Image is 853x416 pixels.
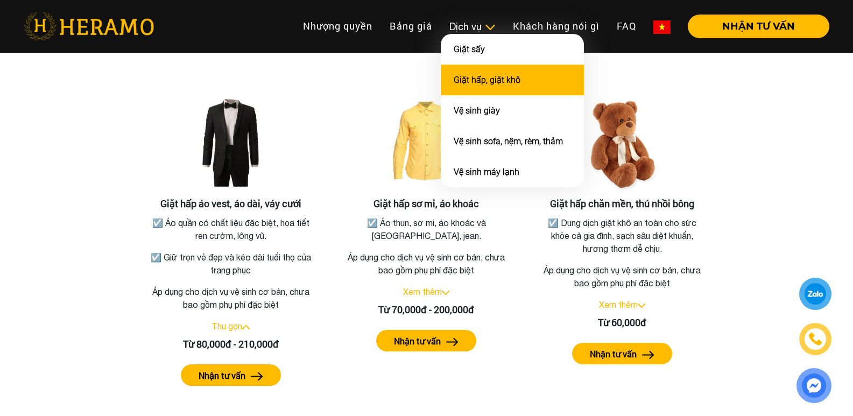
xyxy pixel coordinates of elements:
h3: Giặt hấp chăn mền, thú nhồi bông [537,198,708,210]
img: heramo-logo.png [24,12,154,40]
a: Vệ sinh giày [454,105,500,116]
label: Nhận tư vấn [199,369,245,382]
a: Nhận tư vấn arrow [341,330,512,351]
p: ☑️ Giữ trọn vẻ đẹp và kéo dài tuổi thọ của trang phục [147,251,314,277]
p: Áp dụng cho dịch vụ vệ sinh cơ bản, chưa bao gồm phụ phí đặc biệt [537,264,708,290]
a: Giặt sấy [454,44,485,54]
a: Giặt hấp, giặt khô [454,75,520,85]
a: Thu gọn [212,321,242,331]
a: Nhượng quyền [294,15,381,38]
img: arrow [642,351,654,359]
a: Vệ sinh sofa, nệm, rèm, thảm [454,136,563,146]
img: arrow_down.svg [442,291,449,295]
button: Nhận tư vấn [572,343,672,364]
div: Từ 80,000đ - 210,000đ [145,337,316,351]
img: arrow_up.svg [242,325,250,329]
label: Nhận tư vấn [590,348,637,361]
img: Giặt hấp sơ mi, áo khoác [372,90,480,198]
img: phone-icon [808,332,822,346]
button: Nhận tư vấn [376,330,476,351]
h3: Giặt hấp áo vest, áo dài, váy cưới [145,198,316,210]
h3: Giặt hấp sơ mi, áo khoác [341,198,512,210]
a: phone-icon [801,325,830,354]
img: arrow [251,372,263,380]
a: Bảng giá [381,15,441,38]
a: FAQ [608,15,645,38]
a: Xem thêm [403,287,442,297]
a: Khách hàng nói gì [504,15,608,38]
button: Nhận tư vấn [181,364,281,386]
img: Giặt hấp áo vest, áo dài, váy cưới [177,90,285,198]
label: Nhận tư vấn [394,335,441,348]
p: Áp dụng cho dịch vụ vệ sinh cơ bản, chưa bao gồm phụ phí đặc biệt [145,285,316,311]
img: arrow [446,338,459,346]
div: Từ 60,000đ [537,315,708,330]
img: vn-flag.png [653,20,671,34]
div: Từ 70,000đ - 200,000đ [341,302,512,317]
a: Nhận tư vấn arrow [145,364,316,386]
a: NHẬN TƯ VẤN [679,22,829,31]
button: NHẬN TƯ VẤN [688,15,829,38]
a: Nhận tư vấn arrow [537,343,708,364]
img: Giặt hấp chăn mền, thú nhồi bông [568,90,676,198]
p: ☑️ Dung dịch giặt khô an toàn cho sức khỏe cả gia đình, sạch sâu diệt khuẩn, hương thơm dễ chịu. [539,216,706,255]
img: subToggleIcon [484,22,496,33]
a: Vệ sinh máy lạnh [454,167,519,177]
div: Dịch vụ [449,19,496,34]
p: ☑️ Áo thun, sơ mi, áo khoác và [GEOGRAPHIC_DATA], jean. [343,216,510,242]
img: arrow_down.svg [638,304,645,308]
a: Xem thêm [599,300,638,309]
p: Áp dụng cho dịch vụ vệ sinh cơ bản, chưa bao gồm phụ phí đặc biệt [341,251,512,277]
p: ☑️ Áo quần có chất liệu đặc biệt, họa tiết ren cườm, lông vũ. [147,216,314,242]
